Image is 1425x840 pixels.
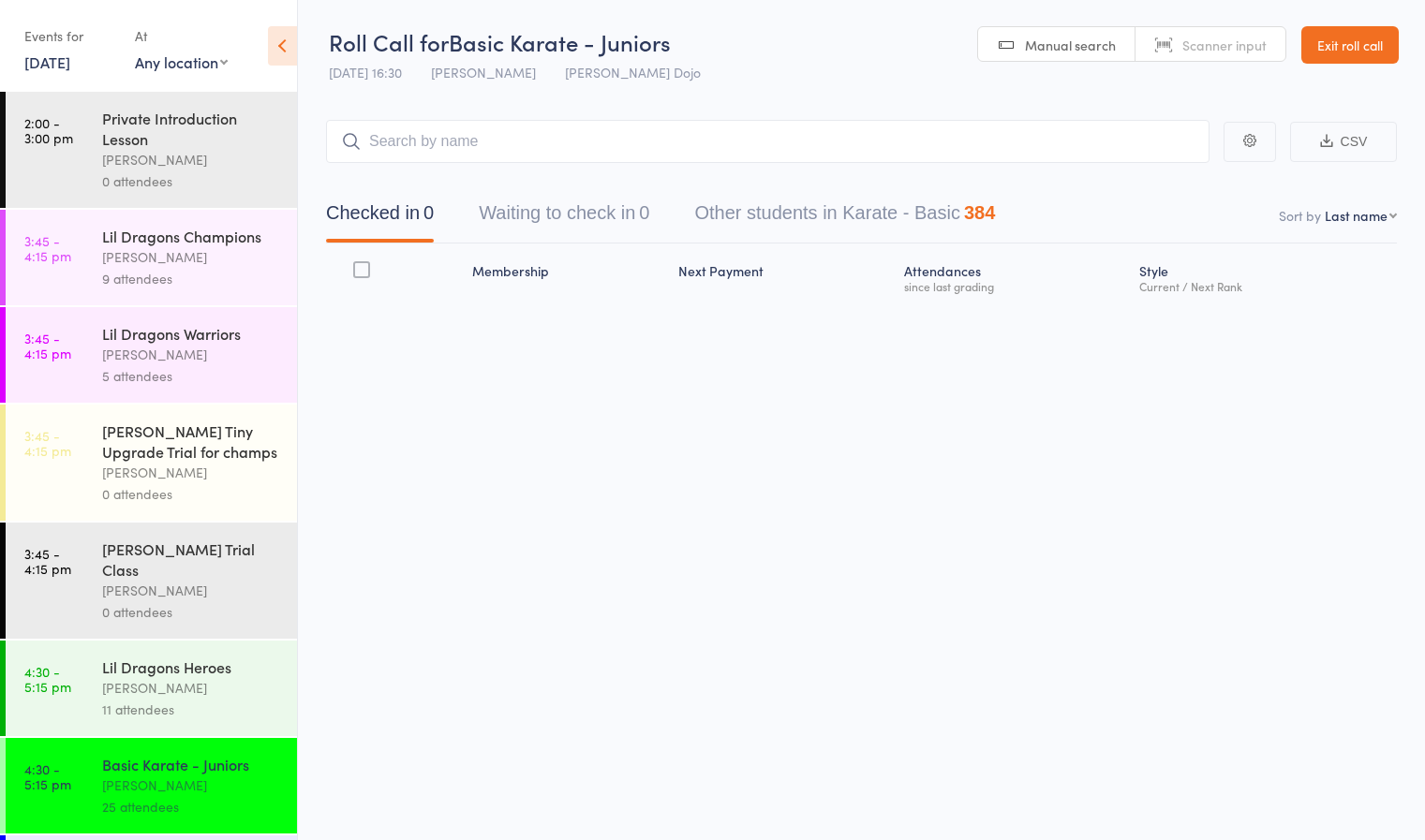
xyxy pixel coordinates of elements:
div: Lil Dragons Warriors [102,323,281,344]
a: 3:45 -4:15 pmLil Dragons Champions[PERSON_NAME]9 attendees [6,210,297,305]
label: Sort by [1279,206,1321,225]
div: [PERSON_NAME] [102,246,281,268]
span: Scanner input [1182,36,1267,54]
div: [PERSON_NAME] [102,344,281,365]
div: Last name [1325,206,1388,225]
time: 4:30 - 5:15 pm [24,761,71,791]
div: At [135,21,228,52]
div: Current / Next Rank [1139,280,1389,292]
time: 3:45 - 4:15 pm [24,546,71,576]
div: 0 [639,202,649,223]
span: [DATE] 16:30 [329,63,402,81]
div: Next Payment [671,252,896,302]
div: Basic Karate - Juniors [102,754,281,774]
input: Search by name [326,120,1210,163]
div: [PERSON_NAME] [102,580,281,601]
a: 3:45 -4:15 pm[PERSON_NAME] Tiny Upgrade Trial for champs[PERSON_NAME]0 attendees [6,405,297,521]
div: since last grading [904,280,1125,292]
a: 4:30 -5:15 pmBasic Karate - Juniors[PERSON_NAME]25 attendees [6,738,297,833]
button: Other students in Karate - Basic384 [694,193,995,243]
div: 5 attendees [102,365,281,387]
span: [PERSON_NAME] [431,63,536,81]
div: 25 attendees [102,796,281,818]
div: 11 attendees [102,699,281,720]
div: 384 [964,202,995,223]
button: CSV [1290,122,1397,162]
time: 3:45 - 4:15 pm [24,331,71,361]
div: [PERSON_NAME] Tiny Upgrade Trial for champs [102,420,281,462]
a: 4:30 -5:15 pmLil Dragons Heroes[PERSON_NAME]11 attendees [6,641,297,736]
time: 3:45 - 4:15 pm [24,428,71,458]
a: 3:45 -4:15 pm[PERSON_NAME] Trial Class[PERSON_NAME]0 attendees [6,523,297,639]
div: 0 attendees [102,170,281,192]
a: 2:00 -3:00 pmPrivate Introduction Lesson[PERSON_NAME]0 attendees [6,92,297,208]
span: [PERSON_NAME] Dojo [565,63,701,81]
div: Membership [465,252,671,302]
div: Lil Dragons Heroes [102,656,281,677]
div: [PERSON_NAME] Trial Class [102,538,281,580]
span: Basic Karate - Juniors [449,26,671,57]
time: 3:45 - 4:15 pm [24,233,71,263]
div: 9 attendees [102,268,281,289]
div: 0 [423,202,434,223]
a: 3:45 -4:15 pmLil Dragons Warriors[PERSON_NAME]5 attendees [6,307,297,403]
div: [PERSON_NAME] [102,462,281,483]
a: Exit roll call [1301,26,1399,64]
time: 4:30 - 5:15 pm [24,664,71,694]
div: Any location [135,52,228,72]
div: Style [1132,252,1397,302]
div: [PERSON_NAME] [102,774,281,796]
div: Events for [24,21,116,52]
div: [PERSON_NAME] [102,149,281,170]
button: Waiting to check in0 [479,193,649,243]
div: Lil Dragons Champions [102,226,281,246]
div: [PERSON_NAME] [102,677,281,699]
a: [DATE] [24,52,70,72]
span: Manual search [1025,36,1116,54]
div: 0 attendees [102,483,281,505]
div: 0 attendees [102,601,281,623]
div: Private Introduction Lesson [102,108,281,149]
span: Roll Call for [329,26,449,57]
button: Checked in0 [326,193,434,243]
div: Atten­dances [897,252,1133,302]
time: 2:00 - 3:00 pm [24,115,73,145]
